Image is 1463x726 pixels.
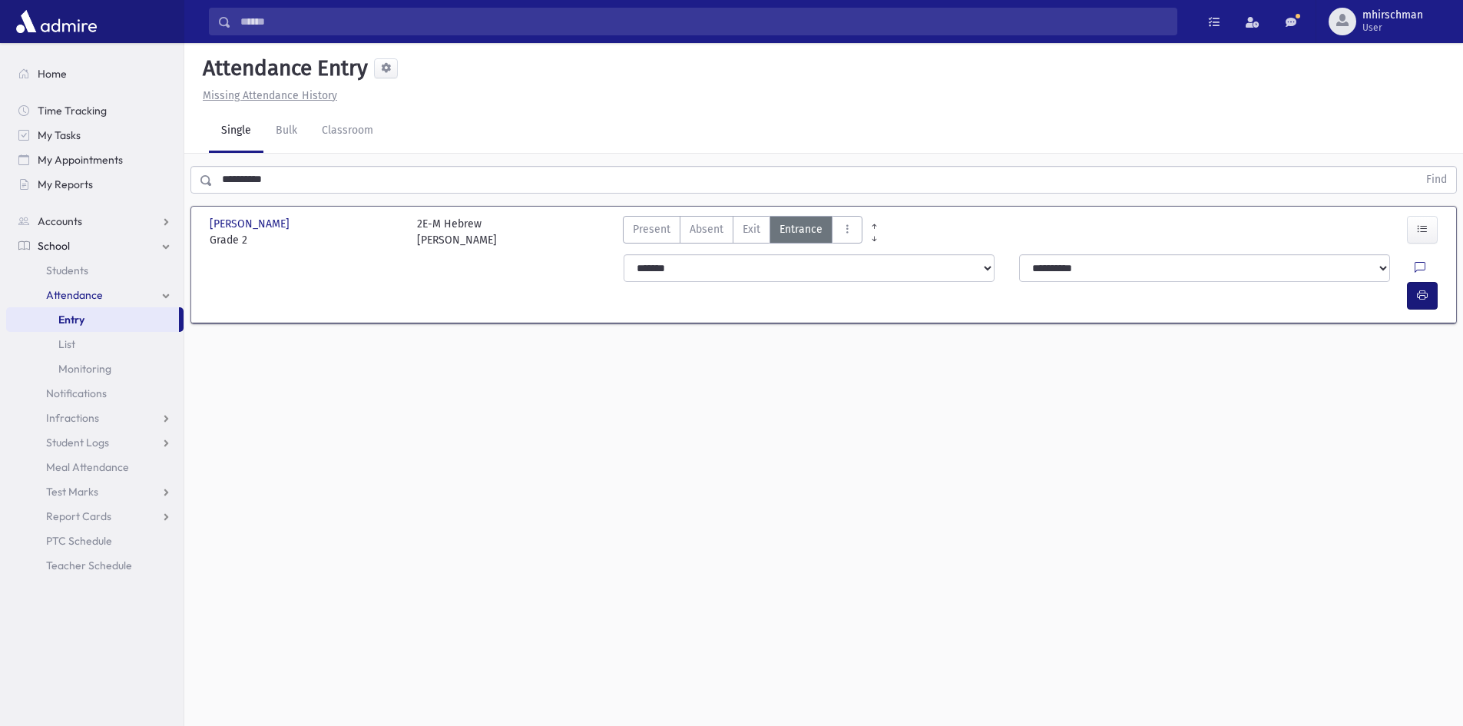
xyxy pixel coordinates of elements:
[38,128,81,142] span: My Tasks
[1362,9,1423,22] span: mhirschman
[623,216,862,248] div: AttTypes
[6,148,184,172] a: My Appointments
[209,110,263,153] a: Single
[231,8,1177,35] input: Search
[6,479,184,504] a: Test Marks
[58,362,111,376] span: Monitoring
[6,172,184,197] a: My Reports
[6,529,184,553] a: PTC Schedule
[46,460,129,474] span: Meal Attendance
[6,307,179,332] a: Entry
[46,559,132,572] span: Teacher Schedule
[210,216,293,232] span: [PERSON_NAME]
[46,534,112,548] span: PTC Schedule
[46,509,111,523] span: Report Cards
[743,221,760,237] span: Exit
[46,436,109,449] span: Student Logs
[38,104,107,118] span: Time Tracking
[6,356,184,381] a: Monitoring
[38,214,82,228] span: Accounts
[46,288,103,302] span: Attendance
[210,232,402,248] span: Grade 2
[633,221,670,237] span: Present
[6,61,184,86] a: Home
[197,55,368,81] h5: Attendance Entry
[6,455,184,479] a: Meal Attendance
[38,153,123,167] span: My Appointments
[46,411,99,425] span: Infractions
[1417,167,1456,193] button: Find
[38,67,67,81] span: Home
[197,89,337,102] a: Missing Attendance History
[6,332,184,356] a: List
[6,258,184,283] a: Students
[46,386,107,400] span: Notifications
[6,98,184,123] a: Time Tracking
[6,283,184,307] a: Attendance
[1362,22,1423,34] span: User
[38,177,93,191] span: My Reports
[46,485,98,499] span: Test Marks
[38,239,70,253] span: School
[6,406,184,430] a: Infractions
[12,6,101,37] img: AdmirePro
[779,221,823,237] span: Entrance
[58,337,75,351] span: List
[417,216,497,248] div: 2E-M Hebrew [PERSON_NAME]
[203,89,337,102] u: Missing Attendance History
[6,504,184,529] a: Report Cards
[6,381,184,406] a: Notifications
[690,221,723,237] span: Absent
[6,553,184,578] a: Teacher Schedule
[46,264,88,277] span: Students
[6,209,184,234] a: Accounts
[263,110,309,153] a: Bulk
[6,123,184,148] a: My Tasks
[6,234,184,258] a: School
[6,430,184,455] a: Student Logs
[309,110,386,153] a: Classroom
[58,313,84,327] span: Entry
